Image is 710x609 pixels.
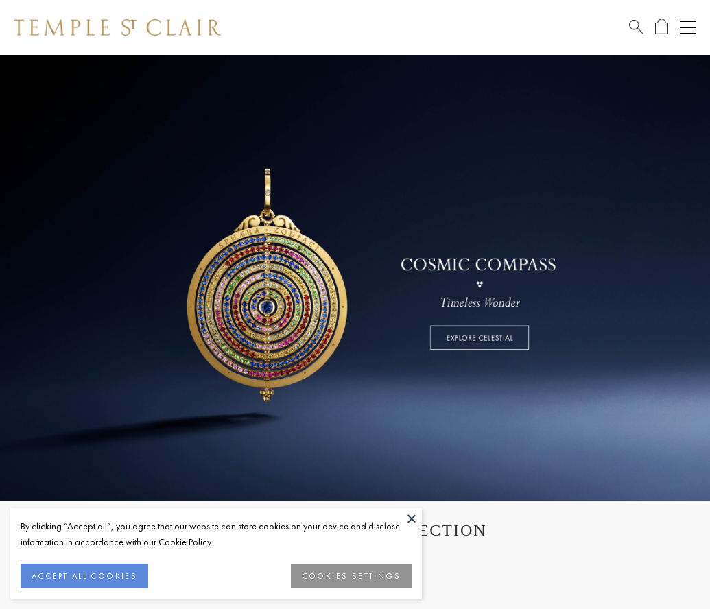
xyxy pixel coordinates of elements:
button: ACCEPT ALL COOKIES [21,564,148,588]
button: Open navigation [680,19,696,36]
img: Temple St. Clair [14,19,221,36]
button: COOKIES SETTINGS [291,564,412,588]
div: By clicking “Accept all”, you agree that our website can store cookies on your device and disclos... [21,518,412,550]
a: Search [629,19,643,36]
a: Open Shopping Bag [655,19,668,36]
